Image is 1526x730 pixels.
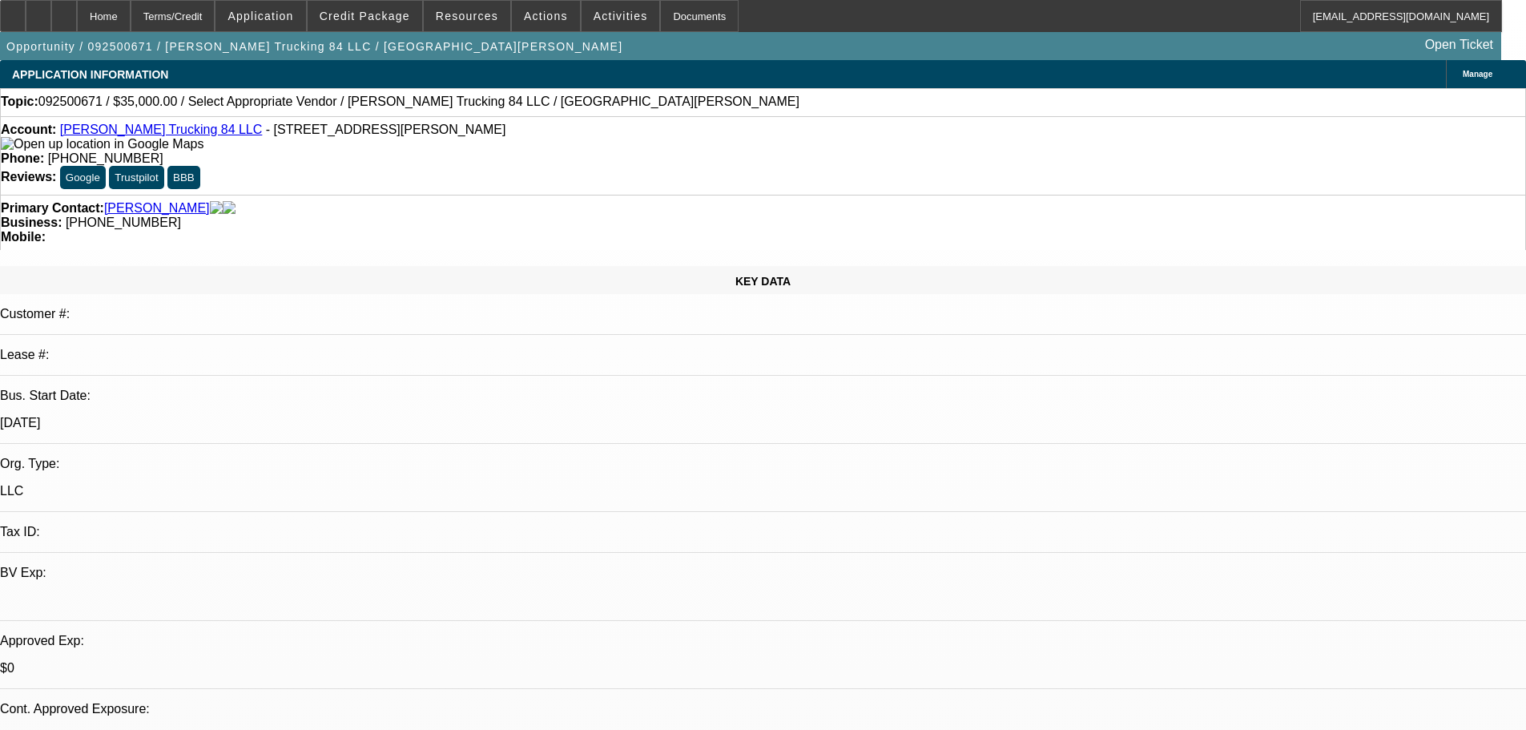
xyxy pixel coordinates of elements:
[436,10,498,22] span: Resources
[1,137,203,151] a: View Google Maps
[320,10,410,22] span: Credit Package
[223,201,236,216] img: linkedin-icon.png
[594,10,648,22] span: Activities
[66,216,181,229] span: [PHONE_NUMBER]
[1,151,44,165] strong: Phone:
[1,216,62,229] strong: Business:
[215,1,305,31] button: Application
[1463,70,1492,79] span: Manage
[104,201,210,216] a: [PERSON_NAME]
[60,123,263,136] a: [PERSON_NAME] Trucking 84 LLC
[512,1,580,31] button: Actions
[60,166,106,189] button: Google
[1,123,56,136] strong: Account:
[582,1,660,31] button: Activities
[48,151,163,165] span: [PHONE_NUMBER]
[6,40,622,53] span: Opportunity / 092500671 / [PERSON_NAME] Trucking 84 LLC / [GEOGRAPHIC_DATA][PERSON_NAME]
[1,230,46,244] strong: Mobile:
[1,95,38,109] strong: Topic:
[735,275,791,288] span: KEY DATA
[1419,31,1500,58] a: Open Ticket
[1,201,104,216] strong: Primary Contact:
[38,95,799,109] span: 092500671 / $35,000.00 / Select Appropriate Vendor / [PERSON_NAME] Trucking 84 LLC / [GEOGRAPHIC_...
[210,201,223,216] img: facebook-icon.png
[308,1,422,31] button: Credit Package
[167,166,200,189] button: BBB
[266,123,506,136] span: - [STREET_ADDRESS][PERSON_NAME]
[109,166,163,189] button: Trustpilot
[424,1,510,31] button: Resources
[1,170,56,184] strong: Reviews:
[12,68,168,81] span: APPLICATION INFORMATION
[1,137,203,151] img: Open up location in Google Maps
[227,10,293,22] span: Application
[524,10,568,22] span: Actions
